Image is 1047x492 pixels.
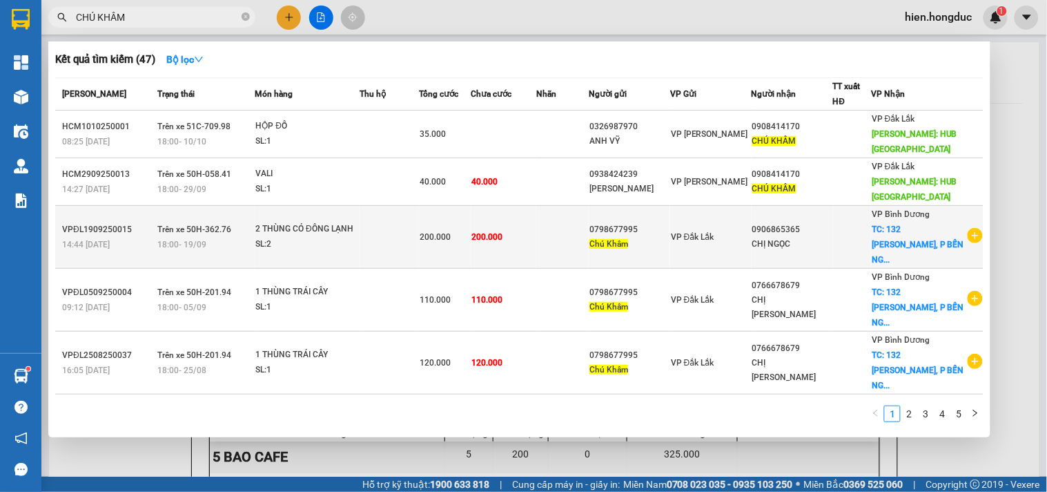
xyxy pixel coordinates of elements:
li: 4 [934,406,950,422]
span: Chưa cước [471,89,512,99]
li: 1 [884,406,901,422]
span: Trên xe 50H-201.94 [157,287,231,297]
div: HCM2909250013 [62,167,153,182]
div: [PERSON_NAME] [132,28,337,45]
div: [PERSON_NAME] [12,28,122,45]
span: Trên xe 50H-362.76 [157,225,231,234]
div: 0908414170 [752,167,832,182]
div: 0326987970 [589,120,669,134]
span: Chú Khâm [589,365,628,375]
span: TC: 132 [PERSON_NAME], P BẾN NG... [872,350,964,390]
div: 0849484848 [12,45,122,64]
a: 1 [885,406,900,422]
span: VP Bình Dương [872,209,930,219]
li: 3 [917,406,934,422]
span: [PERSON_NAME]: HUB [GEOGRAPHIC_DATA] [872,129,957,154]
span: close-circle [242,11,250,24]
sup: 1 [26,367,30,371]
span: VP Đắk Lắk [671,358,714,368]
span: VP Đắk Lắk [872,162,915,171]
button: left [868,406,884,422]
span: VP Nhận [871,89,905,99]
span: Người nhận [752,89,796,99]
span: 18:00 - 10/10 [157,137,206,146]
div: CHỊ [PERSON_NAME] [752,356,832,385]
div: VPĐL0509250004 [62,285,153,300]
span: 14:27 [DATE] [62,184,110,194]
span: 40.000 [420,177,446,187]
div: SL: 1 [255,182,359,197]
span: plus-circle [968,228,983,243]
span: TT xuất HĐ [833,82,861,106]
span: 110.000 [472,295,503,305]
span: [PERSON_NAME]: HUB [GEOGRAPHIC_DATA] [872,177,957,202]
span: TC: 132 [PERSON_NAME], P BẾN NG... [872,225,964,265]
div: [PERSON_NAME] [589,182,669,196]
span: 08:25 [DATE] [62,137,110,146]
div: CHỊ [PERSON_NAME] [752,293,832,322]
span: VP [PERSON_NAME] [671,177,748,187]
span: 110.000 [420,295,451,305]
span: 200.000 [472,232,503,242]
span: VP Gửi [670,89,696,99]
span: question-circle [14,401,28,414]
button: Bộ lọcdown [155,48,215,70]
a: 5 [951,406,966,422]
span: VP Bình Dương [872,272,930,282]
li: Previous Page [868,406,884,422]
div: VPĐL1909250015 [62,223,153,237]
div: CHỊ NGỌC [752,237,832,252]
div: SL: 1 [255,134,359,149]
div: 0766678679 [752,278,832,293]
span: 14:44 [DATE] [62,240,110,249]
div: VP Bình Dương [132,12,337,28]
span: 18:00 - 19/09 [157,240,206,249]
div: VALI [255,167,359,182]
span: Trạng thái [157,89,195,99]
span: 09:12 [DATE] [62,303,110,312]
span: VP Đắk Lắk [671,295,714,305]
img: solution-icon [14,193,28,208]
span: plus-circle [968,354,983,369]
div: HỘP ĐỒ [255,119,359,134]
span: Trên xe 50H-058.41 [157,169,231,179]
span: plus-circle [968,291,983,306]
div: ANH VỸ [589,134,669,149]
span: Món hàng [255,89,293,99]
h3: Kết quả tìm kiếm ( 47 ) [55,53,155,67]
span: Nhận: [132,13,165,28]
img: logo-vxr [12,9,30,30]
img: warehouse-icon [14,90,28,104]
span: TC: [132,72,150,86]
div: 0908414170 [752,120,832,134]
div: 0938424239 [589,167,669,182]
span: VP [PERSON_NAME] [671,129,748,139]
span: 18:00 - 29/09 [157,184,206,194]
div: HCM1010250001 [62,120,153,134]
span: Nhãn [536,89,556,99]
span: TC: 132 [PERSON_NAME], P BẾN NG... [872,287,964,328]
span: message [14,463,28,476]
span: Trên xe 50H-201.94 [157,350,231,360]
img: dashboard-icon [14,55,28,70]
span: Chú Khâm [589,302,628,312]
span: CHÚ KHÂM [752,136,796,146]
span: Thu hộ [360,89,386,99]
span: search [57,12,67,22]
strong: Bộ lọc [166,54,204,65]
div: 0985431929 [132,45,337,64]
span: down [194,55,204,64]
span: Gửi: [12,13,33,28]
div: 0906865365 [752,223,832,237]
span: Người gửi [589,89,627,99]
div: 1 THÙNG TRÁI CÂY [255,348,359,363]
img: warehouse-icon [14,369,28,384]
a: 3 [918,406,933,422]
span: VP Đắk Lắk [872,114,915,124]
a: 4 [935,406,950,422]
span: 120.000 [420,358,451,368]
span: 120.000 [472,358,503,368]
span: VP Đắk Lắk [671,232,714,242]
img: warehouse-icon [14,159,28,173]
li: Next Page [967,406,984,422]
